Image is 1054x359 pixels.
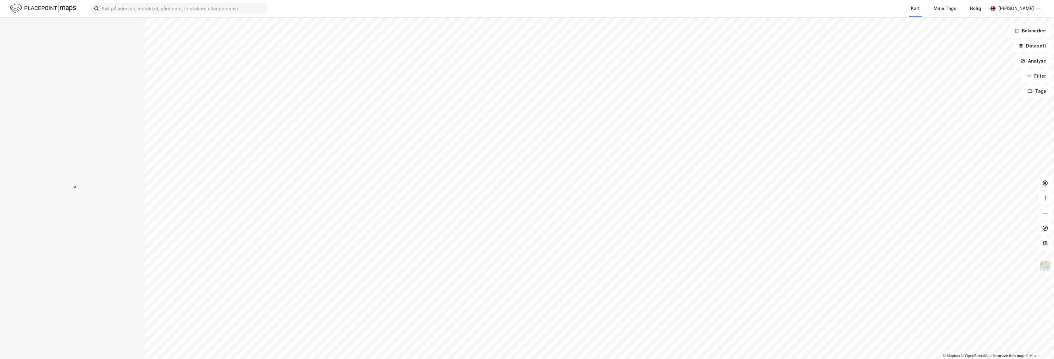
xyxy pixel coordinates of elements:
[1023,329,1054,359] div: Kontrollprogram for chat
[961,354,992,358] a: OpenStreetMap
[1015,55,1051,67] button: Analyse
[943,354,960,358] a: Mapbox
[911,5,920,12] div: Kart
[1039,260,1051,272] img: Z
[10,3,76,14] img: logo.f888ab2527a4732fd821a326f86c7f29.svg
[67,179,77,189] img: spinner.a6d8c91a73a9ac5275cf975e30b51cfb.svg
[1023,329,1054,359] iframe: Chat Widget
[998,5,1034,12] div: [PERSON_NAME]
[1022,85,1051,97] button: Tags
[1009,25,1051,37] button: Bokmerker
[993,354,1024,358] a: Improve this map
[99,4,267,13] input: Søk på adresse, matrikkel, gårdeiere, leietakere eller personer
[970,5,981,12] div: Bolig
[1013,40,1051,52] button: Datasett
[934,5,956,12] div: Mine Tags
[1021,70,1051,82] button: Filter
